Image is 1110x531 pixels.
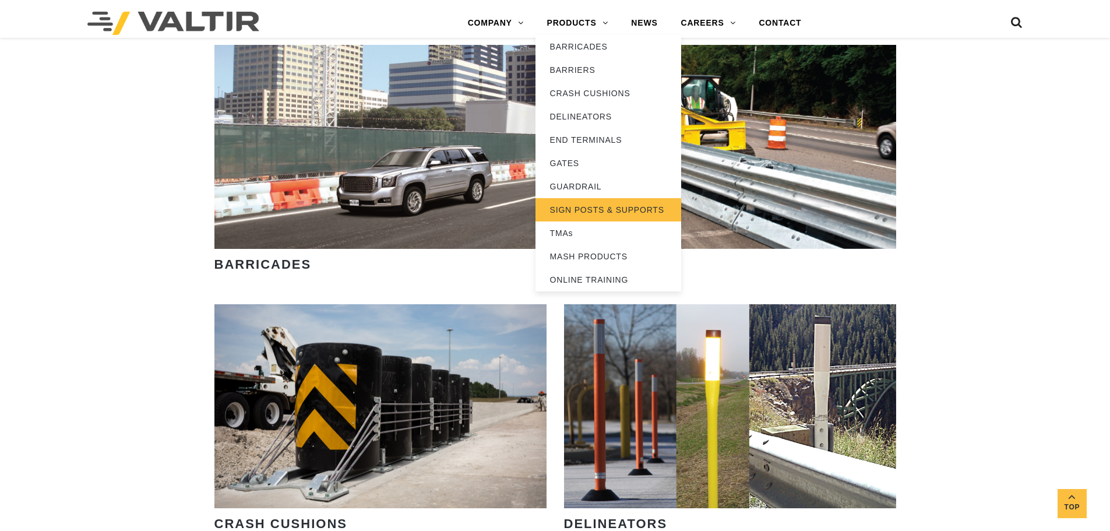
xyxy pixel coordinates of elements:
strong: BARRICADES [214,257,312,272]
a: SIGN POSTS & SUPPORTS [535,198,681,221]
img: Valtir [87,12,259,35]
a: NEWS [619,12,669,35]
a: CAREERS [669,12,748,35]
a: CONTACT [747,12,813,35]
a: TMAs [535,221,681,245]
a: END TERMINALS [535,128,681,152]
strong: DELINEATORS [564,516,668,531]
a: ONLINE TRAINING [535,268,681,291]
span: Top [1058,501,1087,514]
a: BARRIERS [535,58,681,82]
a: BARRICADES [535,35,681,58]
a: DELINEATORS [535,105,681,128]
a: CRASH CUSHIONS [535,82,681,105]
a: GUARDRAIL [535,175,681,198]
a: PRODUCTS [535,12,620,35]
a: GATES [535,152,681,175]
a: COMPANY [456,12,535,35]
a: MASH PRODUCTS [535,245,681,268]
a: Top [1058,489,1087,518]
strong: CRASH CUSHIONS [214,516,347,531]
